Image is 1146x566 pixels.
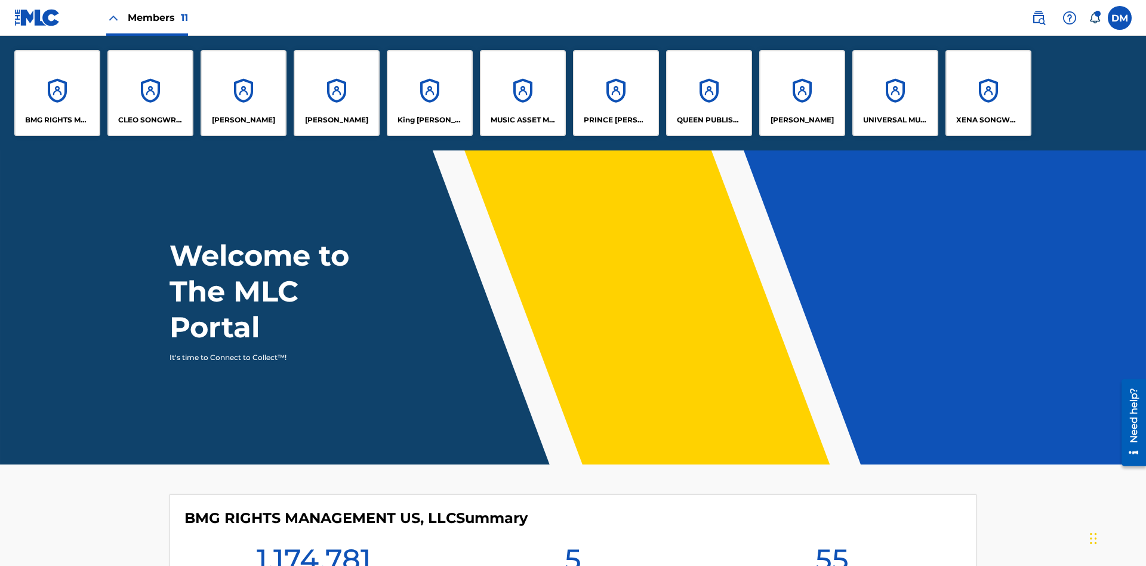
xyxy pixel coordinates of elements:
a: AccountsKing [PERSON_NAME] [387,50,473,136]
p: UNIVERSAL MUSIC PUB GROUP [863,115,928,125]
a: Accounts[PERSON_NAME] [759,50,845,136]
p: PRINCE MCTESTERSON [584,115,649,125]
img: help [1062,11,1077,25]
h4: BMG RIGHTS MANAGEMENT US, LLC [184,509,528,527]
a: Accounts[PERSON_NAME] [294,50,380,136]
iframe: Chat Widget [1086,509,1146,566]
span: 11 [181,12,188,23]
div: Help [1058,6,1082,30]
a: AccountsUNIVERSAL MUSIC PUB GROUP [852,50,938,136]
div: User Menu [1108,6,1132,30]
a: AccountsMUSIC ASSET MANAGEMENT (MAM) [480,50,566,136]
span: Members [128,11,188,24]
a: AccountsCLEO SONGWRITER [107,50,193,136]
p: King McTesterson [398,115,463,125]
img: search [1031,11,1046,25]
a: AccountsXENA SONGWRITER [945,50,1031,136]
a: AccountsPRINCE [PERSON_NAME] [573,50,659,136]
h1: Welcome to The MLC Portal [170,238,393,345]
img: Close [106,11,121,25]
iframe: Resource Center [1113,374,1146,472]
a: Public Search [1027,6,1050,30]
a: AccountsBMG RIGHTS MANAGEMENT US, LLC [14,50,100,136]
p: QUEEN PUBLISHA [677,115,742,125]
a: Accounts[PERSON_NAME] [201,50,286,136]
p: BMG RIGHTS MANAGEMENT US, LLC [25,115,90,125]
p: RONALD MCTESTERSON [771,115,834,125]
p: MUSIC ASSET MANAGEMENT (MAM) [491,115,556,125]
div: Notifications [1089,12,1101,24]
img: MLC Logo [14,9,60,26]
p: XENA SONGWRITER [956,115,1021,125]
a: AccountsQUEEN PUBLISHA [666,50,752,136]
p: ELVIS COSTELLO [212,115,275,125]
p: EYAMA MCSINGER [305,115,368,125]
div: Drag [1090,521,1097,556]
p: CLEO SONGWRITER [118,115,183,125]
p: It's time to Connect to Collect™! [170,352,377,363]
